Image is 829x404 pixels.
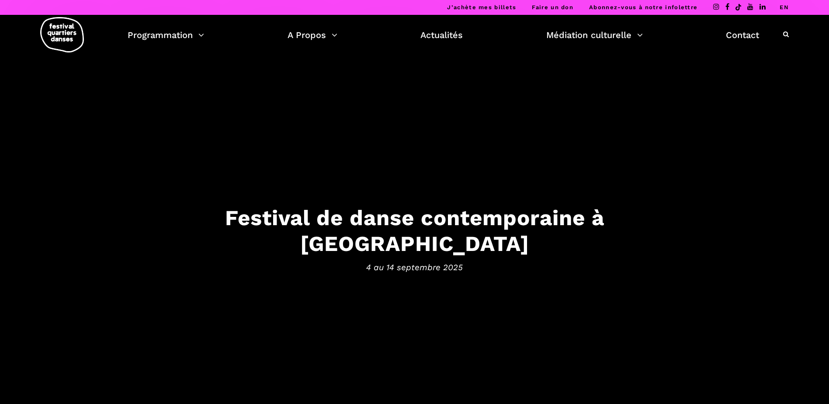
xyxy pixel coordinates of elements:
a: Contact [726,28,759,42]
a: Abonnez-vous à notre infolettre [589,4,697,10]
img: logo-fqd-med [40,17,84,52]
a: Médiation culturelle [546,28,643,42]
a: A Propos [288,28,337,42]
span: 4 au 14 septembre 2025 [144,261,686,274]
a: J’achète mes billets [447,4,516,10]
a: Actualités [420,28,463,42]
a: Faire un don [532,4,573,10]
h3: Festival de danse contemporaine à [GEOGRAPHIC_DATA] [144,205,686,257]
a: EN [780,4,789,10]
a: Programmation [128,28,204,42]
